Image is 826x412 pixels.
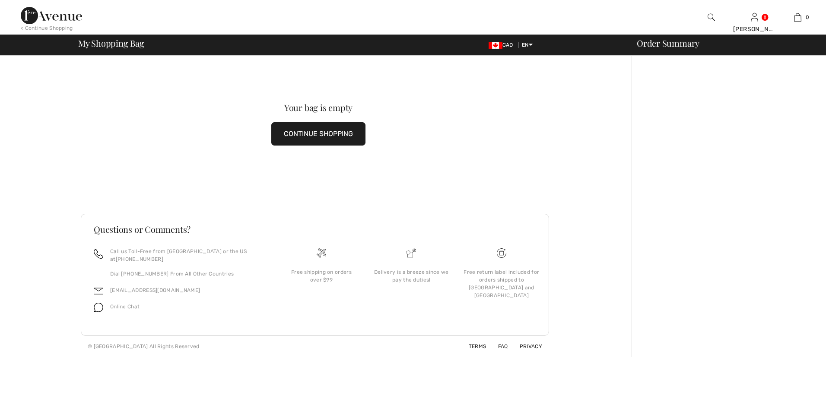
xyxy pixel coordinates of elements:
img: Free shipping on orders over $99 [497,248,506,258]
a: [PHONE_NUMBER] [116,256,163,262]
span: 0 [806,13,809,21]
h3: Questions or Comments? [94,225,536,234]
div: Free shipping on orders over $99 [283,268,359,284]
span: EN [522,42,533,48]
button: CONTINUE SHOPPING [271,122,365,146]
a: Sign In [751,13,758,21]
img: My Info [751,12,758,22]
span: Online Chat [110,304,140,310]
div: Free return label included for orders shipped to [GEOGRAPHIC_DATA] and [GEOGRAPHIC_DATA] [464,268,540,299]
a: [EMAIL_ADDRESS][DOMAIN_NAME] [110,287,200,293]
a: Privacy [509,343,542,349]
img: My Bag [794,12,801,22]
div: Your bag is empty [105,103,532,112]
p: Call us Toll-Free from [GEOGRAPHIC_DATA] or the US at [110,247,266,263]
img: search the website [708,12,715,22]
span: My Shopping Bag [78,39,144,48]
div: Order Summary [626,39,821,48]
img: call [94,249,103,259]
a: Terms [458,343,486,349]
div: © [GEOGRAPHIC_DATA] All Rights Reserved [88,342,200,350]
img: chat [94,303,103,312]
img: Delivery is a breeze since we pay the duties! [407,248,416,258]
div: Delivery is a breeze since we pay the duties! [373,268,449,284]
img: 1ère Avenue [21,7,82,24]
a: 0 [776,12,819,22]
img: Canadian Dollar [489,42,502,49]
div: < Continue Shopping [21,24,73,32]
div: [PERSON_NAME] [733,25,775,34]
a: FAQ [488,343,508,349]
span: CAD [489,42,517,48]
img: email [94,286,103,296]
p: Dial [PHONE_NUMBER] From All Other Countries [110,270,266,278]
img: Free shipping on orders over $99 [317,248,326,258]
